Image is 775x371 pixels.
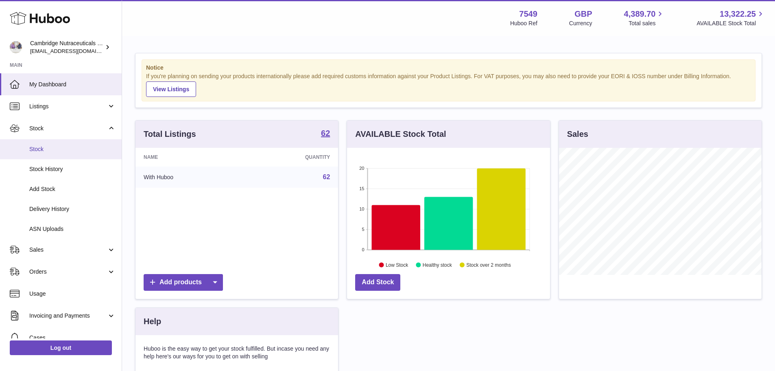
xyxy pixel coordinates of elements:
a: View Listings [146,81,196,97]
span: Stock [29,125,107,132]
strong: 62 [321,129,330,137]
span: Invoicing and Payments [29,312,107,320]
strong: GBP [574,9,592,20]
a: 4,389.70 Total sales [624,9,665,27]
span: Delivery History [29,205,116,213]
span: My Dashboard [29,81,116,88]
a: 13,322.25 AVAILABLE Stock Total [696,9,765,27]
text: Healthy stock [423,262,452,268]
span: ASN Uploads [29,225,116,233]
span: Sales [29,246,107,254]
div: Currency [569,20,592,27]
p: Huboo is the easy way to get your stock fulfilled. But incase you need any help here's our ways f... [144,345,330,360]
text: 10 [360,206,365,211]
text: 20 [360,166,365,171]
div: If you're planning on sending your products internationally please add required customs informati... [146,72,751,97]
span: 13,322.25 [720,9,756,20]
img: qvc@camnutra.com [10,41,22,53]
a: 62 [323,173,330,180]
span: Stock [29,145,116,153]
span: Add Stock [29,185,116,193]
h3: Sales [567,129,588,140]
span: 4,389.70 [624,9,656,20]
text: 5 [362,227,365,232]
span: Cases [29,334,116,342]
a: 62 [321,129,330,139]
h3: Help [144,316,161,327]
span: Total sales [629,20,665,27]
a: Add products [144,274,223,291]
span: Orders [29,268,107,276]
td: With Huboo [135,167,242,188]
strong: 7549 [519,9,537,20]
a: Add Stock [355,274,400,291]
h3: Total Listings [144,129,196,140]
text: Low Stock [386,262,408,268]
span: Usage [29,290,116,298]
div: Cambridge Nutraceuticals Ltd [30,40,103,55]
th: Quantity [242,148,338,167]
span: Listings [29,103,107,110]
span: AVAILABLE Stock Total [696,20,765,27]
div: Huboo Ref [510,20,537,27]
text: 0 [362,247,365,252]
text: Stock over 2 months [467,262,511,268]
span: Stock History [29,165,116,173]
span: [EMAIL_ADDRESS][DOMAIN_NAME] [30,48,120,54]
th: Name [135,148,242,167]
strong: Notice [146,64,751,72]
h3: AVAILABLE Stock Total [355,129,446,140]
text: 15 [360,186,365,191]
a: Log out [10,340,112,355]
